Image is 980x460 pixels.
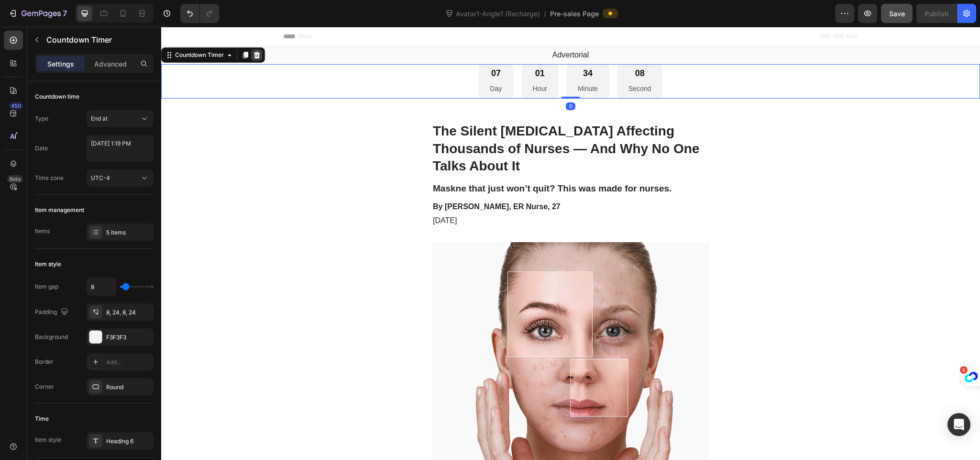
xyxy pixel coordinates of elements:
div: Round [106,383,151,392]
div: Open Intercom Messenger [947,413,970,436]
div: 8, 24, 8, 24 [106,308,151,317]
div: Publish [925,9,948,19]
div: 07 [329,41,341,52]
div: Countdown time [35,92,79,101]
p: Hour [372,56,386,68]
span: Pre-sales Page [550,9,599,19]
button: 7 [4,4,71,23]
p: Countdown Timer [46,34,150,45]
h1: The Silent [MEDICAL_DATA] Affecting Thousands of Nurses — And Why No One Talks About It [271,95,548,149]
p: By [PERSON_NAME], ER Nurse, 27 [272,175,547,185]
span: Avatar1-Angle1 (Recharge) [454,9,542,19]
p: Day [329,56,341,68]
iframe: Design area [161,27,980,460]
div: 5 items [106,228,151,237]
div: Border [35,358,54,366]
p: Settings [47,59,74,69]
div: 08 [467,41,490,52]
div: Beta [7,175,23,183]
div: Padding [35,306,70,319]
span: UTC-4 [91,174,110,181]
button: End at [87,110,154,127]
div: 01 [372,41,386,52]
button: UTC-4 [87,169,154,187]
div: Type [35,114,48,123]
div: Undo/Redo [180,4,219,23]
button: Publish [916,4,957,23]
div: Heading 6 [106,437,151,446]
div: 450 [9,102,23,110]
div: Time [35,415,49,423]
div: F3F3F3 [106,333,151,342]
div: Background [35,333,68,341]
div: Add... [106,358,151,367]
div: 34 [417,41,437,52]
div: Item style [35,436,61,444]
p: Minute [417,56,437,68]
p: Advanced [94,59,127,69]
div: Countdown Timer [12,24,65,33]
div: Item management [35,206,84,214]
input: Auto [87,278,116,295]
div: Item style [35,260,61,269]
div: Items [35,227,50,236]
p: [DATE] [272,189,547,199]
div: Time zone [35,174,64,182]
span: End at [91,115,108,122]
p: 7 [63,8,67,19]
h2: Maskne that just won’t quit? This was made for nurses. [271,155,548,169]
div: 0 [405,76,414,83]
div: Corner [35,382,54,391]
img: gempages_577882394061701906-44b3809e-405b-4d46-b3b9-61ea59db3695.png [271,215,548,454]
div: Item gap [35,282,58,291]
span: Save [889,10,905,18]
div: Date [35,144,48,153]
button: Save [881,4,913,23]
p: Second [467,56,490,68]
span: / [544,9,546,19]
